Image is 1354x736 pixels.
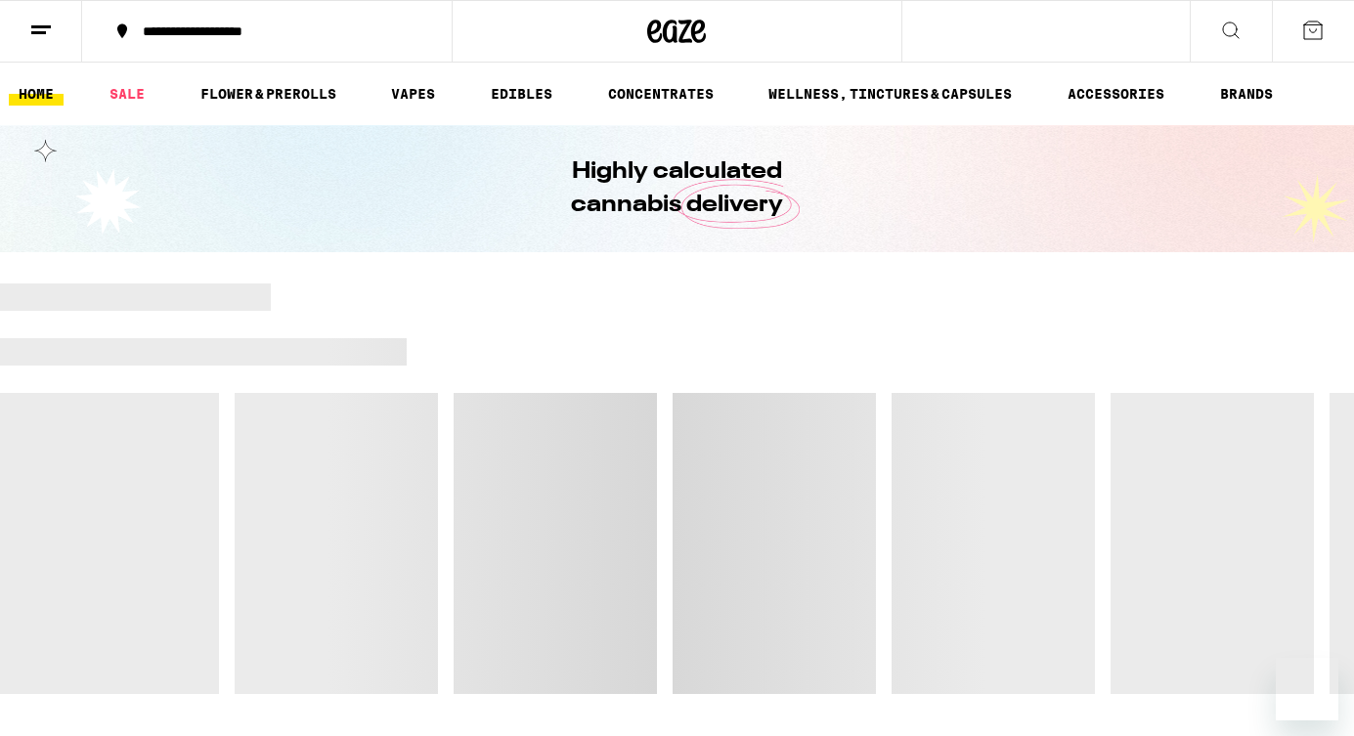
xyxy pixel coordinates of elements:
[1276,658,1338,720] iframe: Button to launch messaging window
[100,82,154,106] a: SALE
[598,82,723,106] a: CONCENTRATES
[9,82,64,106] a: HOME
[759,82,1022,106] a: WELLNESS, TINCTURES & CAPSULES
[516,155,839,222] h1: Highly calculated cannabis delivery
[1058,82,1174,106] a: ACCESSORIES
[381,82,445,106] a: VAPES
[481,82,562,106] a: EDIBLES
[191,82,346,106] a: FLOWER & PREROLLS
[1210,82,1283,106] a: BRANDS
